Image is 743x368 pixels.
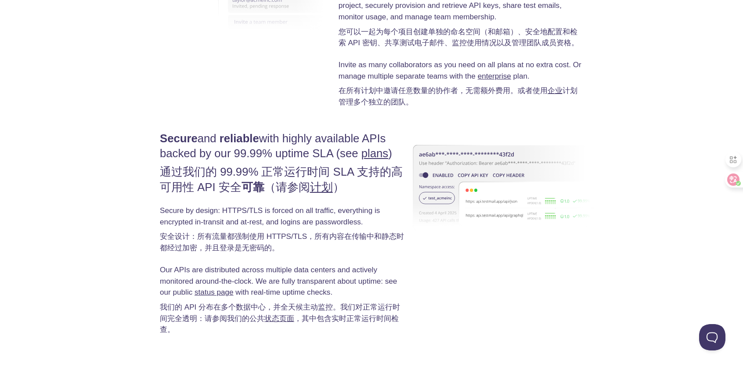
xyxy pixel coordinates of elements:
a: 企业 [548,86,563,95]
p: Our APIs are distributed across multiple data centers and actively monitored around-the-clock. We... [160,264,404,346]
p: Invite as many collaborators as you need on all plans at no extra cost. Or manage multiple separa... [339,59,583,112]
img: uptime [413,117,594,258]
p: Secure by design: HTTPS/TLS is forced on all traffic, everything is encrypted in-transit and at-r... [160,205,404,264]
a: 状态页面 [264,314,294,323]
strong: reliable [220,132,259,144]
font: 您可以一起为每个项目创建单独的命名空间（和邮箱）、安全地配置和检索 API 密钥、共享测试电子邮件、监控使用情况以及管理团队成员资格。 [339,27,579,47]
a: 计划 [310,181,333,193]
font: 在所有计划中邀请任意数量的协作者，无需额外费用。或者使用 计划管理多个独立的团队。 [339,86,577,106]
font: 安全设计：所有流量都强制使用 HTTPS/TLS，所有内容在传输中和静态时都经过加密，并且登录是无密码的。 [160,232,404,252]
a: plans [361,147,388,159]
strong: 可靠 [242,181,264,193]
iframe: Help Scout Beacon - Open [699,324,725,350]
a: enterprise [478,72,511,80]
font: 我们的 API 分布在多个数据中心，并全天候主动监控。我们对正常运行时间完全透明：请参阅我们的公共 ，其中包含实时正常运行时间检查。 [160,303,400,334]
h4: and with highly available APIs backed by our 99.99% uptime SLA (see ) [160,131,404,205]
font: 通过 我们的 99.99% 正常运行时间 SLA 支持的高可用性 API 安全 （请参阅 ） [160,166,403,193]
strong: Secure [160,132,198,144]
a: status page [195,288,234,296]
